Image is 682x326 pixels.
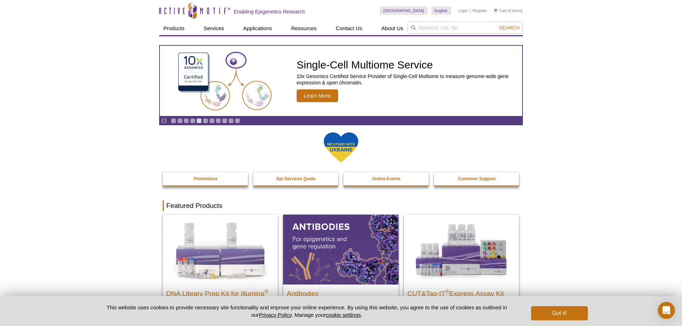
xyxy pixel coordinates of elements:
[287,287,395,297] h2: Antibodies
[253,172,339,186] a: Epi-Services Quote
[216,118,221,123] a: Go to slide 8
[222,118,227,123] a: Go to slide 9
[283,215,398,284] img: All Antibodies
[297,73,519,86] p: 10x Genomics Certified Service Provider of Single-Cell Multiome to measure genome-wide gene expre...
[235,118,240,123] a: Go to slide 11
[343,172,429,186] a: Online Events
[172,49,278,114] img: Single-Cell Multiome Service
[297,89,338,102] span: Learn More
[259,312,292,318] a: Privacy Policy
[190,118,195,123] a: Go to slide 4
[494,8,507,13] a: Cart
[166,287,274,297] h2: DNA Library Prep Kit for Illumina
[163,215,278,284] img: DNA Library Prep Kit for Illumina
[407,22,523,34] input: Keyword, Cat. No.
[199,22,228,35] a: Services
[163,172,249,186] a: Promotions
[494,9,497,12] img: Your Cart
[163,200,519,211] h2: Featured Products
[287,22,321,35] a: Resources
[203,118,208,123] a: Go to slide 6
[177,118,183,123] a: Go to slide 2
[494,6,523,15] li: (0 items)
[194,176,217,181] strong: Promotions
[380,6,428,15] a: [GEOGRAPHIC_DATA]
[228,118,234,123] a: Go to slide 10
[472,8,487,13] a: Register
[94,304,519,319] p: This website uses cookies to provide necessary site functionality and improve your online experie...
[159,22,189,35] a: Products
[531,306,588,320] button: Got it!
[458,176,496,181] strong: Customer Support
[372,176,401,181] strong: Online Events
[470,6,471,15] li: |
[161,118,167,123] a: Toggle autoplay
[499,25,520,31] span: Search
[431,6,451,15] a: English
[445,288,449,294] sup: ®
[497,24,522,31] button: Search
[404,215,519,284] img: CUT&Tag-IT® Express Assay Kit
[276,176,315,181] strong: Epi-Services Quote
[239,22,276,35] a: Applications
[458,8,468,13] a: Login
[171,118,176,123] a: Go to slide 1
[434,172,520,186] a: Customer Support
[234,9,305,15] h2: Enabling Epigenetics Research
[297,60,519,70] h2: Single-Cell Multiome Service
[184,118,189,123] a: Go to slide 3
[160,46,522,116] article: Single-Cell Multiome Service
[331,22,366,35] a: Contact Us
[404,215,519,322] a: CUT&Tag-IT® Express Assay Kit CUT&Tag-IT®Express Assay Kit Less variable and higher-throughput ge...
[209,118,215,123] a: Go to slide 7
[658,302,675,319] div: Open Intercom Messenger
[326,312,361,318] button: cookie settings
[283,215,398,322] a: All Antibodies Antibodies Application-tested antibodies for ChIP, CUT&Tag, and CUT&RUN.
[160,46,522,116] a: Single-Cell Multiome Service Single-Cell Multiome Service 10x Genomics Certified Service Provider...
[377,22,408,35] a: About Us
[407,287,515,297] h2: CUT&Tag-IT Express Assay Kit
[323,132,359,163] img: We Stand With Ukraine
[264,288,269,294] sup: ®
[196,118,202,123] a: Go to slide 5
